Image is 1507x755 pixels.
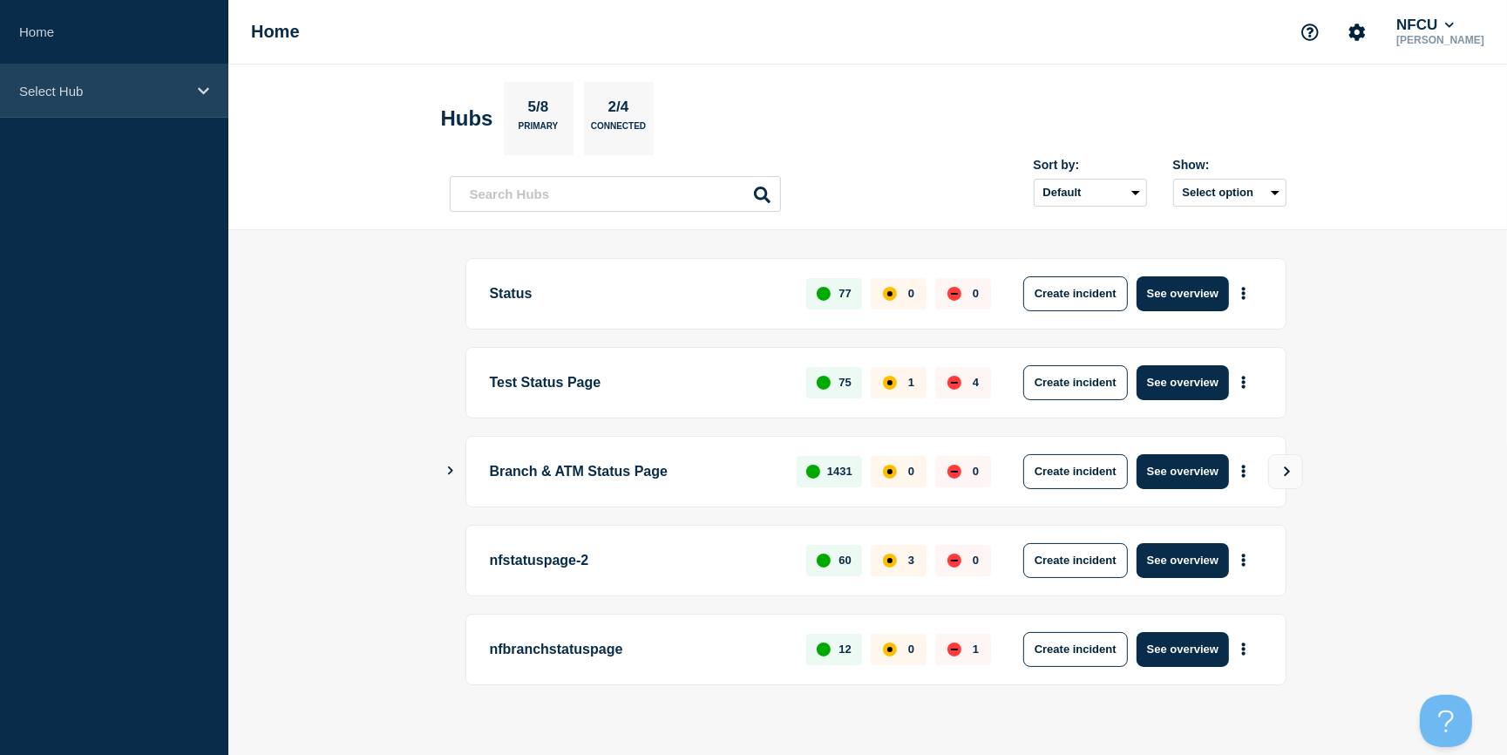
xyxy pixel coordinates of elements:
button: Create incident [1023,632,1128,667]
p: 12 [838,643,851,656]
p: 0 [973,287,979,300]
button: Create incident [1023,276,1128,311]
p: 2/4 [601,99,635,121]
div: down [947,465,961,479]
p: 60 [838,554,851,567]
button: See overview [1137,632,1229,667]
p: [PERSON_NAME] [1393,34,1488,46]
h2: Hubs [441,106,493,131]
select: Sort by [1034,179,1147,207]
div: affected [883,287,897,301]
button: More actions [1232,455,1255,487]
button: Account settings [1339,14,1375,51]
p: 4 [973,376,979,389]
iframe: Help Scout Beacon - Open [1420,695,1472,747]
button: More actions [1232,366,1255,398]
div: up [817,287,831,301]
button: NFCU [1393,17,1457,34]
p: 1 [908,376,914,389]
p: Connected [591,121,646,139]
p: Primary [519,121,559,139]
button: Support [1292,14,1328,51]
button: View [1268,454,1303,489]
h1: Home [251,22,300,42]
div: affected [883,465,897,479]
button: See overview [1137,365,1229,400]
button: More actions [1232,544,1255,576]
p: 0 [908,287,914,300]
p: 1431 [827,465,852,478]
div: down [947,643,961,656]
p: 3 [908,554,914,567]
button: See overview [1137,276,1229,311]
button: Create incident [1023,365,1128,400]
p: 0 [973,465,979,478]
div: up [817,643,831,656]
p: Branch & ATM Status Page [490,454,777,489]
p: nfstatuspage-2 [490,543,787,578]
p: nfbranchstatuspage [490,632,787,667]
p: Select Hub [19,84,187,99]
p: 0 [908,643,914,656]
p: Test Status Page [490,365,787,400]
button: Show Connected Hubs [446,465,455,478]
p: 0 [973,554,979,567]
div: Sort by: [1034,158,1147,172]
div: affected [883,376,897,390]
div: up [817,376,831,390]
div: down [947,554,961,568]
div: up [817,554,831,568]
div: Show: [1173,158,1286,172]
button: Create incident [1023,543,1128,578]
div: up [806,465,820,479]
div: affected [883,643,897,656]
button: See overview [1137,454,1229,489]
p: 77 [838,287,851,300]
input: Search Hubs [450,176,781,212]
p: 1 [973,643,979,656]
button: Create incident [1023,454,1128,489]
p: 0 [908,465,914,478]
button: See overview [1137,543,1229,578]
button: More actions [1232,277,1255,309]
div: down [947,287,961,301]
div: down [947,376,961,390]
button: More actions [1232,633,1255,665]
div: affected [883,554,897,568]
p: 75 [838,376,851,389]
p: Status [490,276,787,311]
button: Select option [1173,179,1286,207]
p: 5/8 [521,99,555,121]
